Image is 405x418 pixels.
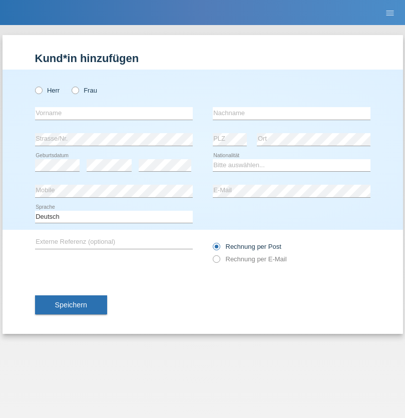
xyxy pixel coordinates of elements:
h1: Kund*in hinzufügen [35,52,370,65]
span: Speichern [55,301,87,309]
input: Rechnung per E-Mail [213,255,219,268]
label: Rechnung per Post [213,243,281,250]
label: Rechnung per E-Mail [213,255,287,263]
label: Frau [72,87,97,94]
i: menu [385,8,395,18]
label: Herr [35,87,60,94]
input: Herr [35,87,42,93]
input: Rechnung per Post [213,243,219,255]
button: Speichern [35,295,107,314]
a: menu [380,10,400,16]
input: Frau [72,87,78,93]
